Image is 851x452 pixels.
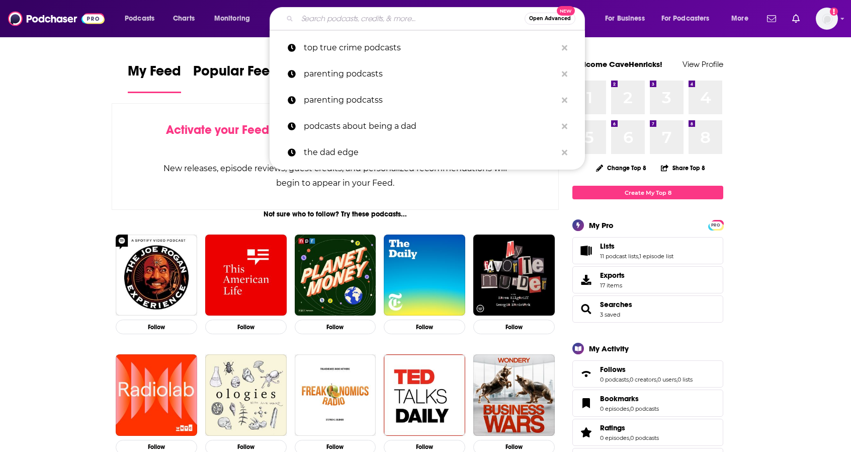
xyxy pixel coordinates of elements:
a: 0 creators [630,376,656,383]
div: Search podcasts, credits, & more... [279,7,594,30]
a: 0 podcasts [600,376,629,383]
span: Activate your Feed [166,122,269,137]
p: podcasts about being a dad [304,113,557,139]
div: New releases, episode reviews, guest credits, and personalized recommendations will begin to appe... [162,161,508,190]
img: Ologies with Alie Ward [205,354,287,436]
div: My Activity [589,344,629,353]
a: the dad edge [270,139,585,166]
span: Lists [572,237,723,264]
a: Popular Feed [193,62,279,93]
button: open menu [724,11,761,27]
button: Follow [116,320,197,334]
button: Share Top 8 [660,158,706,178]
div: by following Podcasts, Creators, Lists, and other Users! [162,123,508,152]
span: , [629,434,630,441]
span: , [676,376,677,383]
a: Lists [600,242,673,251]
button: Follow [205,320,287,334]
span: PRO [710,221,722,229]
span: Follows [600,365,626,374]
img: TED Talks Daily [384,354,465,436]
img: This American Life [205,235,287,316]
span: Follows [572,360,723,388]
span: Ratings [572,419,723,446]
span: New [557,6,575,16]
span: My Feed [128,62,181,86]
span: Searches [572,295,723,323]
button: Open AdvancedNew [525,13,575,25]
span: Popular Feed [193,62,279,86]
span: For Podcasters [661,12,710,26]
a: Ratings [600,423,659,432]
a: Searches [600,300,632,309]
div: Not sure who to follow? Try these podcasts... [112,210,559,218]
a: Follows [600,365,693,374]
a: Exports [572,266,723,293]
a: Create My Top 8 [572,186,723,199]
span: For Business [605,12,645,26]
a: Business Wars [473,354,555,436]
span: Open Advanced [529,16,571,21]
p: the dad edge [304,139,557,166]
button: open menu [118,11,167,27]
a: My Feed [128,62,181,93]
a: parenting podcasts [270,61,585,87]
img: Planet Money [295,235,376,316]
button: Follow [295,320,376,334]
a: Charts [166,11,201,27]
span: , [638,253,639,260]
a: View Profile [683,59,723,69]
img: Podchaser - Follow, Share and Rate Podcasts [8,9,105,28]
a: 0 episodes [600,405,629,412]
img: Freakonomics Radio [295,354,376,436]
a: top true crime podcasts [270,35,585,61]
a: 1 episode list [639,253,673,260]
a: Bookmarks [600,394,659,403]
a: podcasts about being a dad [270,113,585,139]
p: parenting podcatss [304,87,557,113]
button: Change Top 8 [590,162,652,174]
a: Show notifications dropdown [763,10,780,27]
span: Lists [600,242,615,251]
a: 0 episodes [600,434,629,441]
span: Charts [173,12,195,26]
span: , [629,376,630,383]
button: open menu [655,11,724,27]
a: Welcome CaveHenricks! [572,59,662,69]
span: , [629,405,630,412]
span: Exports [600,271,625,280]
img: Radiolab [116,354,197,436]
a: PRO [710,221,722,229]
span: Logged in as CaveHenricks [816,8,838,30]
a: Ratings [576,425,596,439]
a: 0 users [657,376,676,383]
a: 3 saved [600,311,620,318]
a: My Favorite Murder with Karen Kilgariff and Georgia Hardstark [473,235,555,316]
button: open menu [598,11,657,27]
a: 11 podcast lists [600,253,638,260]
img: User Profile [816,8,838,30]
button: Follow [384,320,465,334]
div: My Pro [589,220,614,230]
button: Follow [473,320,555,334]
a: The Daily [384,235,465,316]
a: 0 podcasts [630,434,659,441]
svg: Add a profile image [830,8,838,16]
span: Bookmarks [600,394,639,403]
span: Bookmarks [572,390,723,417]
a: Lists [576,244,596,258]
img: The Joe Rogan Experience [116,235,197,316]
span: Exports [576,273,596,287]
span: Ratings [600,423,625,432]
a: parenting podcatss [270,87,585,113]
a: 0 lists [677,376,693,383]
